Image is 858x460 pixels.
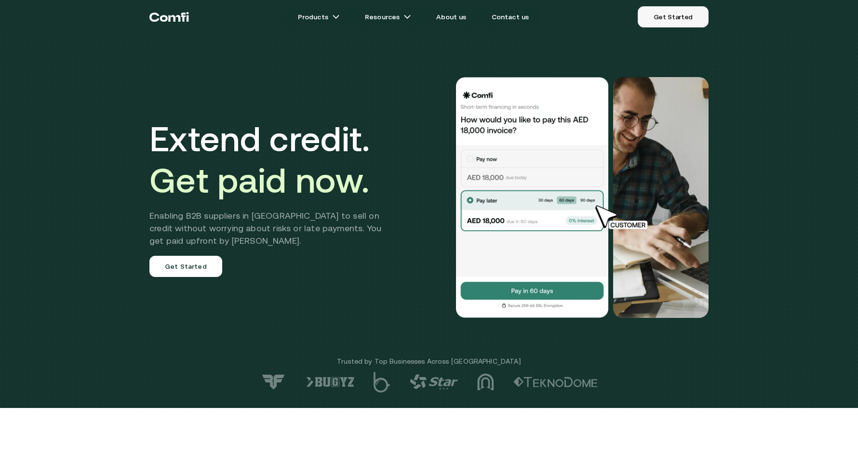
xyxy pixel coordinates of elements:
[477,373,494,391] img: logo-3
[455,77,609,318] img: Would you like to pay this AED 18,000.00 invoice?
[480,7,541,26] a: Contact us
[353,7,423,26] a: Resourcesarrow icons
[149,256,222,277] a: Get Started
[149,118,396,201] h1: Extend credit.
[513,377,598,387] img: logo-2
[613,77,709,318] img: Would you like to pay this AED 18,000.00 invoice?
[410,374,458,390] img: logo-4
[260,374,287,390] img: logo-7
[149,2,189,31] a: Return to the top of the Comfi home page
[332,13,340,21] img: arrow icons
[374,372,390,393] img: logo-5
[306,377,354,387] img: logo-6
[149,210,396,247] h2: Enabling B2B suppliers in [GEOGRAPHIC_DATA] to sell on credit without worrying about risks or lat...
[425,7,478,26] a: About us
[588,204,658,231] img: cursor
[403,13,411,21] img: arrow icons
[149,160,369,200] span: Get paid now.
[286,7,351,26] a: Productsarrow icons
[638,6,709,27] a: Get Started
